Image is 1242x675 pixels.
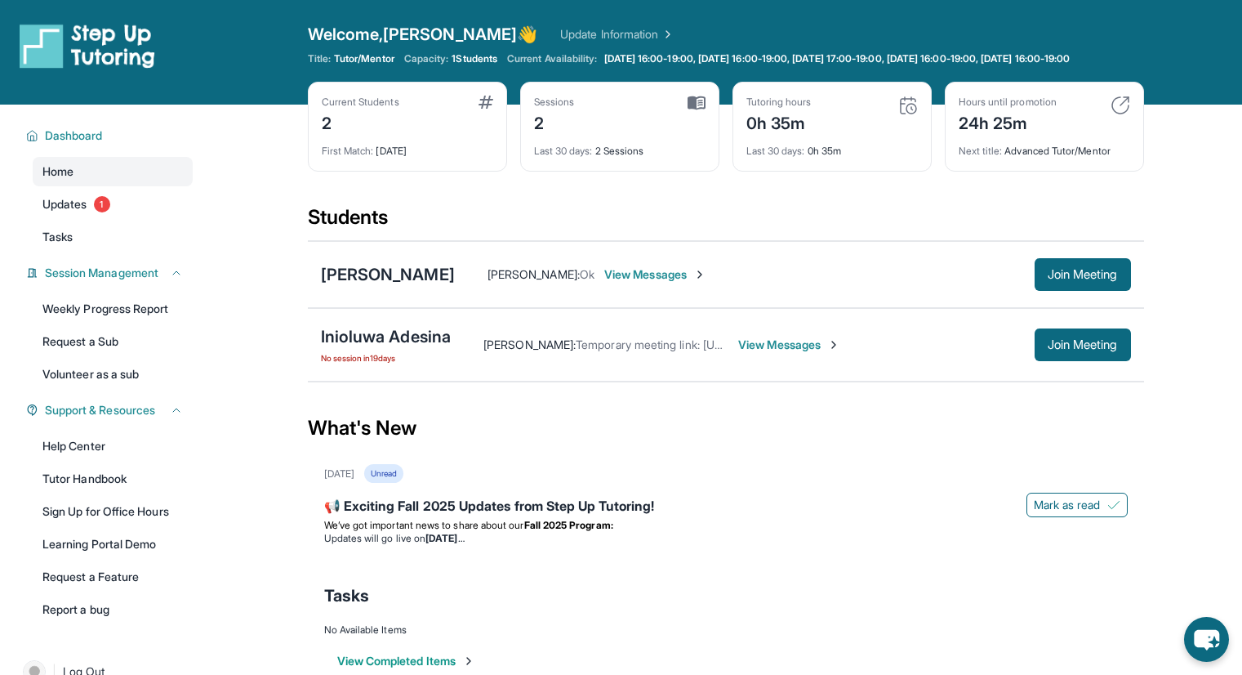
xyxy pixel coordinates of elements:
[33,327,193,356] a: Request a Sub
[604,52,1071,65] span: [DATE] 16:00-19:00, [DATE] 16:00-19:00, [DATE] 17:00-19:00, [DATE] 16:00-19:00, [DATE] 16:00-19:00
[322,96,399,109] div: Current Students
[1026,493,1128,517] button: Mark as read
[33,497,193,526] a: Sign Up for Office Hours
[42,229,73,245] span: Tasks
[425,532,464,544] strong: [DATE]
[746,109,812,135] div: 0h 35m
[33,157,193,186] a: Home
[534,96,575,109] div: Sessions
[33,431,193,461] a: Help Center
[322,135,493,158] div: [DATE]
[33,360,193,389] a: Volunteer as a sub
[738,337,840,353] span: View Messages
[33,562,193,592] a: Request a Feature
[33,530,193,559] a: Learning Portal Demo
[898,96,918,115] img: card
[20,23,155,69] img: logo
[321,351,452,364] span: No session in 19 days
[308,392,1144,464] div: What's New
[364,464,403,483] div: Unread
[308,204,1144,240] div: Students
[324,496,1128,519] div: 📢 Exciting Fall 2025 Updates from Step Up Tutoring!
[1107,498,1120,512] img: Mark as read
[576,337,821,351] span: Temporary meeting link: [URL][DOMAIN_NAME]
[322,109,399,135] div: 2
[42,163,73,180] span: Home
[959,109,1057,135] div: 24h 25m
[959,135,1130,158] div: Advanced Tutor/Mentor
[479,96,493,109] img: card
[483,337,576,351] span: [PERSON_NAME] :
[507,52,597,65] span: Current Availability:
[324,584,369,607] span: Tasks
[33,222,193,252] a: Tasks
[1048,340,1118,350] span: Join Meeting
[601,52,1074,65] a: [DATE] 16:00-19:00, [DATE] 16:00-19:00, [DATE] 17:00-19:00, [DATE] 16:00-19:00, [DATE] 16:00-19:00
[746,145,805,157] span: Last 30 days :
[534,135,706,158] div: 2 Sessions
[688,96,706,110] img: card
[693,268,706,281] img: Chevron-Right
[658,26,674,42] img: Chevron Right
[33,595,193,624] a: Report a bug
[33,294,193,324] a: Weekly Progress Report
[959,96,1057,109] div: Hours until promotion
[45,402,155,418] span: Support & Resources
[1034,497,1101,513] span: Mark as read
[33,464,193,494] a: Tutor Handbook
[534,145,593,157] span: Last 30 days :
[324,467,354,481] div: [DATE]
[337,653,475,669] button: View Completed Items
[38,402,183,418] button: Support & Resources
[45,127,103,144] span: Dashboard
[42,196,87,212] span: Updates
[404,52,449,65] span: Capacity:
[324,519,524,531] span: We’ve got important news to share about our
[746,135,918,158] div: 0h 35m
[33,190,193,219] a: Updates1
[322,145,374,157] span: First Match :
[324,532,1128,545] li: Updates will go live on
[45,265,158,281] span: Session Management
[308,23,538,46] span: Welcome, [PERSON_NAME] 👋
[1184,617,1229,662] button: chat-button
[1111,96,1130,115] img: card
[580,267,594,281] span: Ok
[452,52,497,65] span: 1 Students
[321,263,455,286] div: [PERSON_NAME]
[334,52,394,65] span: Tutor/Mentor
[38,265,183,281] button: Session Management
[308,52,331,65] span: Title:
[524,519,613,531] strong: Fall 2025 Program:
[746,96,812,109] div: Tutoring hours
[604,266,706,283] span: View Messages
[1035,329,1131,361] button: Join Meeting
[487,267,580,281] span: [PERSON_NAME] :
[321,325,452,348] div: Inioluwa Adesina
[94,196,110,212] span: 1
[534,109,575,135] div: 2
[1035,258,1131,291] button: Join Meeting
[560,26,674,42] a: Update Information
[827,338,840,351] img: Chevron-Right
[324,624,1128,637] div: No Available Items
[1048,270,1118,279] span: Join Meeting
[959,145,1003,157] span: Next title :
[38,127,183,144] button: Dashboard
